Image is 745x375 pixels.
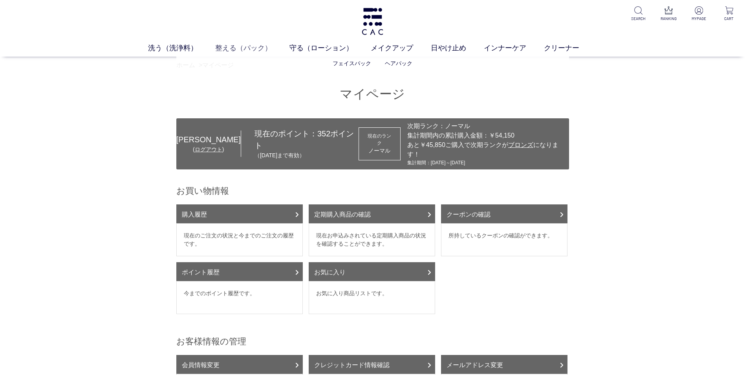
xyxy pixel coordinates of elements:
div: ( ) [176,145,241,154]
p: （[DATE]まで有効） [254,151,359,160]
a: お気に入り [309,262,435,281]
span: 352 [317,129,330,138]
a: インナーケア [484,43,544,53]
p: SEARCH [629,16,648,22]
a: ポイント履歴 [176,262,303,281]
p: RANKING [659,16,678,22]
a: RANKING [659,6,678,22]
span: ブロンズ [508,142,533,148]
a: ヘアパック [385,60,412,66]
dd: 所持しているクーポンの確認ができます。 [441,223,567,256]
a: 整える（パック） [215,43,289,53]
div: ノーマル [366,147,393,155]
a: クレジットカード情報確認 [309,355,435,374]
a: 洗う（洗浄料） [148,43,215,53]
div: 次期ランク：ノーマル [407,121,565,131]
h1: マイページ [176,86,569,103]
dd: 現在のご注文の状況と今までのご注文の履歴です。 [176,223,303,256]
img: logo [361,8,384,35]
a: 会員情報変更 [176,355,303,374]
div: 現在のポイント： ポイント [241,128,359,160]
a: 守る（ローション） [289,43,371,53]
div: 集計期間内の累計購入金額：￥54,150 [407,131,565,140]
a: SEARCH [629,6,648,22]
div: [PERSON_NAME] [176,134,241,145]
a: 定期購入商品の確認 [309,204,435,223]
a: 購入履歴 [176,204,303,223]
dd: お気に入り商品リストです。 [309,281,435,314]
a: MYPAGE [689,6,708,22]
a: ログアウト [195,146,222,153]
div: あと￥45,850ご購入で次期ランクが になります！ [407,140,565,159]
a: クリーナー [544,43,597,53]
dd: 今までのポイント履歴です。 [176,281,303,314]
dd: 現在お申込みされている定期購入商品の状況を確認することができます。 [309,223,435,256]
a: CART [719,6,739,22]
dt: 現在のランク [366,132,393,147]
a: フェイスパック [333,60,371,66]
a: メールアドレス変更 [441,355,567,374]
h2: お客様情報の管理 [176,336,569,347]
a: 日やけ止め [431,43,484,53]
h2: お買い物情報 [176,185,569,197]
p: MYPAGE [689,16,708,22]
div: 集計期間：[DATE]～[DATE] [407,159,565,166]
a: クーポンの確認 [441,204,567,223]
a: メイクアップ [371,43,431,53]
p: CART [719,16,739,22]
